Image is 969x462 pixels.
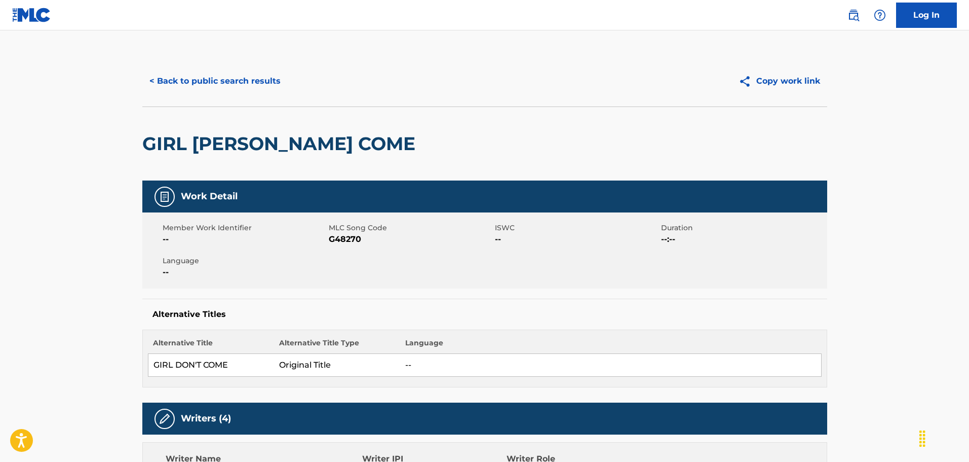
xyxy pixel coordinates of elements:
button: Copy work link [731,68,827,94]
span: G48270 [329,233,492,245]
button: < Back to public search results [142,68,288,94]
a: Log In [896,3,957,28]
span: -- [163,233,326,245]
img: search [847,9,860,21]
td: -- [400,354,821,377]
h2: GIRL [PERSON_NAME] COME [142,132,420,155]
th: Alternative Title [148,338,274,354]
iframe: Chat Widget [918,413,969,462]
td: Original Title [274,354,400,377]
span: -- [163,266,326,278]
img: Copy work link [739,75,756,88]
span: Language [163,256,326,266]
img: Work Detail [159,191,171,203]
div: Drag [914,423,931,454]
span: Member Work Identifier [163,223,326,233]
span: -- [495,233,658,245]
img: Writers [159,413,171,425]
span: MLC Song Code [329,223,492,233]
h5: Work Detail [181,191,238,202]
h5: Alternative Titles [152,309,817,319]
a: Public Search [843,5,864,25]
th: Alternative Title Type [274,338,400,354]
th: Language [400,338,821,354]
span: --:-- [661,233,825,245]
img: MLC Logo [12,8,51,22]
img: help [874,9,886,21]
span: Duration [661,223,825,233]
div: Help [870,5,890,25]
h5: Writers (4) [181,413,231,424]
td: GIRL DON'T COME [148,354,274,377]
span: ISWC [495,223,658,233]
